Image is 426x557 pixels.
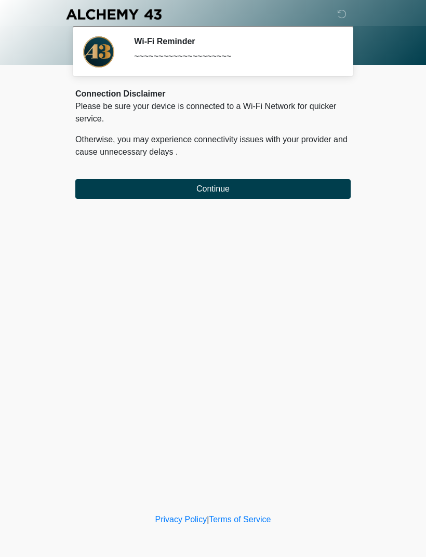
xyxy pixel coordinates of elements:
a: | [207,515,209,524]
button: Continue [75,179,351,199]
a: Privacy Policy [155,515,207,524]
p: Please be sure your device is connected to a Wi-Fi Network for quicker service. [75,100,351,125]
img: Alchemy 43 Logo [65,8,163,21]
div: Connection Disclaimer [75,88,351,100]
a: Terms of Service [209,515,271,524]
h2: Wi-Fi Reminder [134,36,335,46]
p: Otherwise, you may experience connectivity issues with your provider and cause unnecessary delays . [75,133,351,158]
div: ~~~~~~~~~~~~~~~~~~~~ [134,50,335,63]
img: Agent Avatar [83,36,114,67]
